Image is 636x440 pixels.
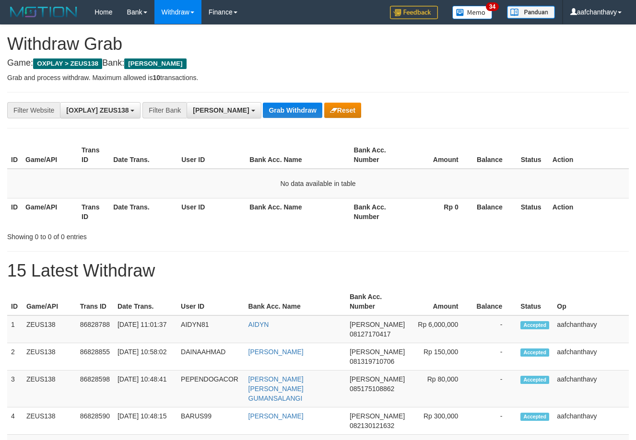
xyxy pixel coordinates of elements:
[246,198,350,225] th: Bank Acc. Name
[520,321,549,329] span: Accepted
[409,315,472,343] td: Rp 6,000,000
[177,407,244,435] td: BARUS99
[114,288,177,315] th: Date Trans.
[33,58,102,69] span: OXPLAY > ZEUS138
[324,103,361,118] button: Reset
[23,288,76,315] th: Game/API
[7,371,23,407] td: 3
[177,141,246,169] th: User ID
[114,315,177,343] td: [DATE] 11:01:37
[22,141,78,169] th: Game/API
[472,315,517,343] td: -
[78,198,109,225] th: Trans ID
[60,102,141,118] button: [OXPLAY] ZEUS138
[350,385,394,393] span: Copy 085175108862 to clipboard
[517,288,553,315] th: Status
[187,102,261,118] button: [PERSON_NAME]
[409,343,472,371] td: Rp 150,000
[7,198,22,225] th: ID
[248,412,304,420] a: [PERSON_NAME]
[473,198,517,225] th: Balance
[520,348,549,357] span: Accepted
[350,348,405,356] span: [PERSON_NAME]
[7,141,22,169] th: ID
[350,330,391,338] span: Copy 08127170417 to clipboard
[114,371,177,407] td: [DATE] 10:48:41
[472,371,517,407] td: -
[473,141,517,169] th: Balance
[7,169,629,198] td: No data available in table
[177,198,246,225] th: User ID
[409,407,472,435] td: Rp 300,000
[472,407,517,435] td: -
[7,288,23,315] th: ID
[350,321,405,328] span: [PERSON_NAME]
[549,198,629,225] th: Action
[350,412,405,420] span: [PERSON_NAME]
[346,288,409,315] th: Bank Acc. Number
[350,198,406,225] th: Bank Acc. Number
[177,315,244,343] td: AIDYN81
[76,343,114,371] td: 86828855
[350,375,405,383] span: [PERSON_NAME]
[177,343,244,371] td: DAINAAHMAD
[350,422,394,429] span: Copy 082130121632 to clipboard
[245,288,346,315] th: Bank Acc. Name
[520,376,549,384] span: Accepted
[78,141,109,169] th: Trans ID
[22,198,78,225] th: Game/API
[23,343,76,371] td: ZEUS138
[7,228,258,242] div: Showing 0 to 0 of 0 entries
[507,6,555,19] img: panduan.png
[7,58,629,68] h4: Game: Bank:
[23,315,76,343] td: ZEUS138
[520,413,549,421] span: Accepted
[7,315,23,343] td: 1
[486,2,499,11] span: 34
[66,106,129,114] span: [OXPLAY] ZEUS138
[409,371,472,407] td: Rp 80,000
[248,375,304,402] a: [PERSON_NAME] [PERSON_NAME] GUMANSALANGI
[124,58,186,69] span: [PERSON_NAME]
[553,371,629,407] td: aafchanthavy
[263,103,322,118] button: Grab Withdraw
[553,343,629,371] td: aafchanthavy
[350,358,394,365] span: Copy 081319710706 to clipboard
[23,371,76,407] td: ZEUS138
[142,102,187,118] div: Filter Bank
[406,198,473,225] th: Rp 0
[114,407,177,435] td: [DATE] 10:48:15
[517,198,549,225] th: Status
[76,288,114,315] th: Trans ID
[248,321,269,328] a: AIDYN
[7,102,60,118] div: Filter Website
[390,6,438,19] img: Feedback.jpg
[472,288,517,315] th: Balance
[7,5,80,19] img: MOTION_logo.png
[153,74,160,81] strong: 10
[553,407,629,435] td: aafchanthavy
[517,141,549,169] th: Status
[109,141,177,169] th: Date Trans.
[246,141,350,169] th: Bank Acc. Name
[7,73,629,82] p: Grab and process withdraw. Maximum allowed is transactions.
[193,106,249,114] span: [PERSON_NAME]
[7,407,23,435] td: 4
[7,261,629,280] h1: 15 Latest Withdraw
[472,343,517,371] td: -
[76,407,114,435] td: 86828590
[409,288,472,315] th: Amount
[7,35,629,54] h1: Withdraw Grab
[350,141,406,169] th: Bank Acc. Number
[406,141,473,169] th: Amount
[7,343,23,371] td: 2
[549,141,629,169] th: Action
[553,288,629,315] th: Op
[452,6,493,19] img: Button%20Memo.svg
[553,315,629,343] td: aafchanthavy
[23,407,76,435] td: ZEUS138
[76,371,114,407] td: 86828598
[177,288,244,315] th: User ID
[76,315,114,343] td: 86828788
[109,198,177,225] th: Date Trans.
